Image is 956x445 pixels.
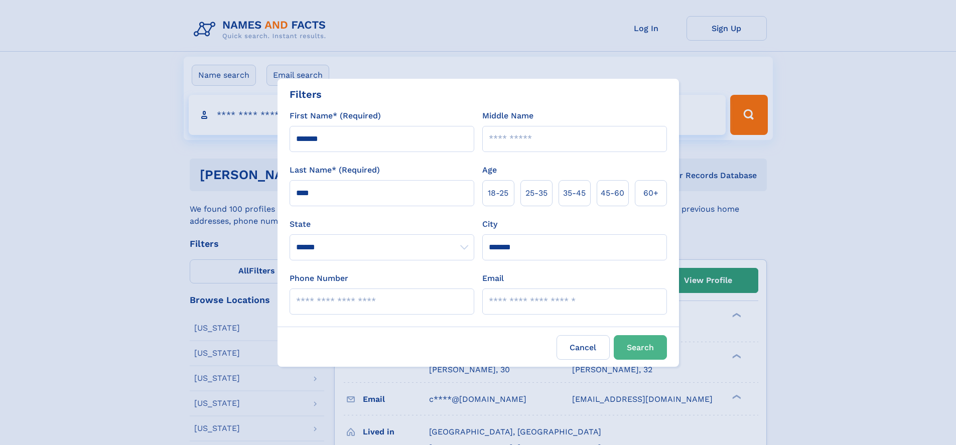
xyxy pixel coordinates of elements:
[488,187,508,199] span: 18‑25
[290,110,381,122] label: First Name* (Required)
[557,335,610,360] label: Cancel
[482,110,533,122] label: Middle Name
[563,187,586,199] span: 35‑45
[290,87,322,102] div: Filters
[290,218,474,230] label: State
[290,164,380,176] label: Last Name* (Required)
[601,187,624,199] span: 45‑60
[290,272,348,284] label: Phone Number
[482,218,497,230] label: City
[525,187,548,199] span: 25‑35
[482,164,497,176] label: Age
[614,335,667,360] button: Search
[482,272,504,284] label: Email
[643,187,658,199] span: 60+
